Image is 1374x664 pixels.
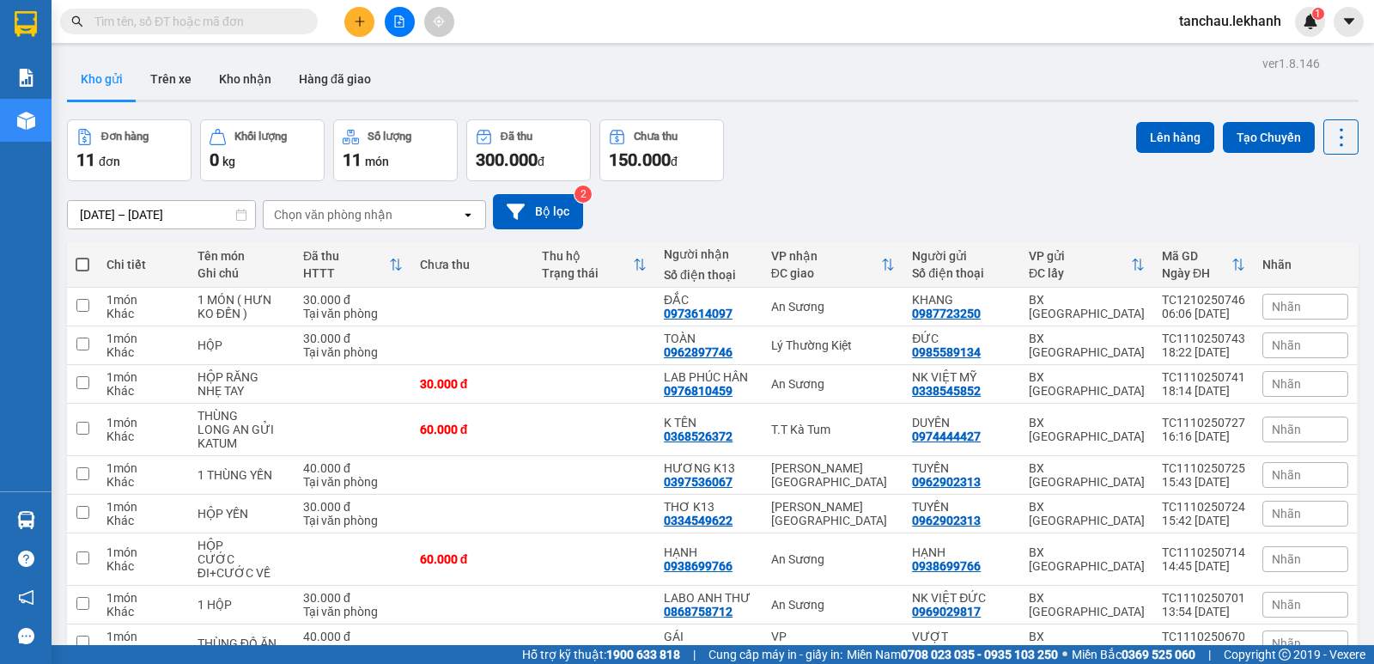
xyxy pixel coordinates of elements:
div: 0974444427 [912,429,981,443]
div: ĐC giao [771,266,881,280]
div: 1 món [106,332,180,345]
div: An Sương [771,598,895,612]
div: An Sương [771,552,895,566]
div: TC1110250741 [1162,370,1245,384]
button: Đơn hàng11đơn [67,119,192,181]
div: NHẸ TAY [198,384,286,398]
div: K TÊN [664,416,754,429]
span: món [365,155,389,168]
div: TUYỀN [912,500,1012,514]
span: Nhãn [1272,338,1301,352]
span: 0 [210,149,219,170]
div: 0987723250 [912,307,981,320]
div: 0338545852 [912,384,981,398]
div: TC1110250670 [1162,630,1245,643]
img: warehouse-icon [17,112,35,130]
div: TC1110250724 [1162,500,1245,514]
strong: 0708 023 035 - 0935 103 250 [901,648,1058,661]
div: Số điện thoại [664,268,754,282]
span: Nhãn [1272,552,1301,566]
div: KHANG [15,56,189,76]
div: Tại văn phòng [303,475,403,489]
button: Kho nhận [205,58,285,100]
button: Lên hàng [1136,122,1214,153]
div: HỘP [198,539,286,552]
span: | [1208,645,1211,664]
span: 11 [343,149,362,170]
div: TC1110250714 [1162,545,1245,559]
div: HTTT [303,266,389,280]
div: LABO ANH THƯ [664,591,754,605]
div: 06:06 [DATE] [1162,307,1245,320]
div: BX [GEOGRAPHIC_DATA] [1029,293,1145,320]
button: caret-down [1334,7,1364,37]
span: Nhãn [1272,377,1301,391]
div: 0962902313 [912,475,981,489]
span: file-add [393,15,405,27]
div: 0334549622 [664,514,733,527]
div: LAB PHÚC HÂN [664,370,754,384]
div: Ngày ĐH [1162,266,1231,280]
div: TC1110250727 [1162,416,1245,429]
div: KHANG [912,293,1012,307]
div: 0973614097 [664,307,733,320]
div: Khác [106,475,180,489]
div: 0868758712 [664,605,733,618]
span: Miền Bắc [1072,645,1195,664]
div: 15:42 [DATE] [1162,514,1245,527]
div: ver 1.8.146 [1262,54,1320,73]
div: 1 món [106,500,180,514]
div: 0358637324 [912,643,981,657]
div: 30.000 [13,111,192,131]
div: TC1110250725 [1162,461,1245,475]
div: Số lượng [368,131,411,143]
div: HẠNH [912,545,1012,559]
div: TC1110250743 [1162,332,1245,345]
div: An Sương [771,300,895,314]
div: 16:16 [DATE] [1162,429,1245,443]
div: BX [GEOGRAPHIC_DATA] [1029,630,1145,657]
span: Gửi: [15,16,41,34]
div: Khối lượng [234,131,287,143]
button: Tạo Chuyến [1223,122,1315,153]
div: 0973614097 [201,56,349,80]
img: warehouse-icon [17,511,35,529]
div: DUYÊN [912,416,1012,429]
span: 11 [76,149,95,170]
span: Hỗ trợ kỹ thuật: [522,645,680,664]
div: 40.000 đ [303,630,403,643]
div: HỘP RĂNG [198,370,286,384]
span: CR : [13,113,40,131]
span: Nhãn [1272,598,1301,612]
div: Mã GD [1162,249,1231,263]
div: ĐẮC [664,293,754,307]
div: Chọn văn phòng nhận [274,206,392,223]
span: đ [538,155,544,168]
div: Thu hộ [542,249,633,263]
span: kg [222,155,235,168]
div: Chi tiết [106,258,180,271]
div: Số điện thoại [912,266,1012,280]
div: 0969260015 [664,643,733,657]
th: Toggle SortBy [295,242,411,288]
strong: 1900 633 818 [606,648,680,661]
button: Trên xe [137,58,205,100]
button: Kho gửi [67,58,137,100]
span: Nhãn [1272,423,1301,436]
div: Khác [106,643,180,657]
div: VƯỢT [912,630,1012,643]
span: 150.000 [609,149,671,170]
span: Nhãn [1272,468,1301,482]
span: đơn [99,155,120,168]
div: BX [GEOGRAPHIC_DATA] [1029,370,1145,398]
div: 1 món [106,545,180,559]
div: Chưa thu [634,131,678,143]
span: 300.000 [476,149,538,170]
div: NK VIỆT ĐỨC [912,591,1012,605]
div: 15:43 [DATE] [1162,475,1245,489]
div: LONG AN GỬI KATUM [198,423,286,450]
span: 1 [1315,8,1321,20]
div: BX [GEOGRAPHIC_DATA] [1029,545,1145,573]
div: ĐẮC [201,35,349,56]
div: Đã thu [303,249,389,263]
